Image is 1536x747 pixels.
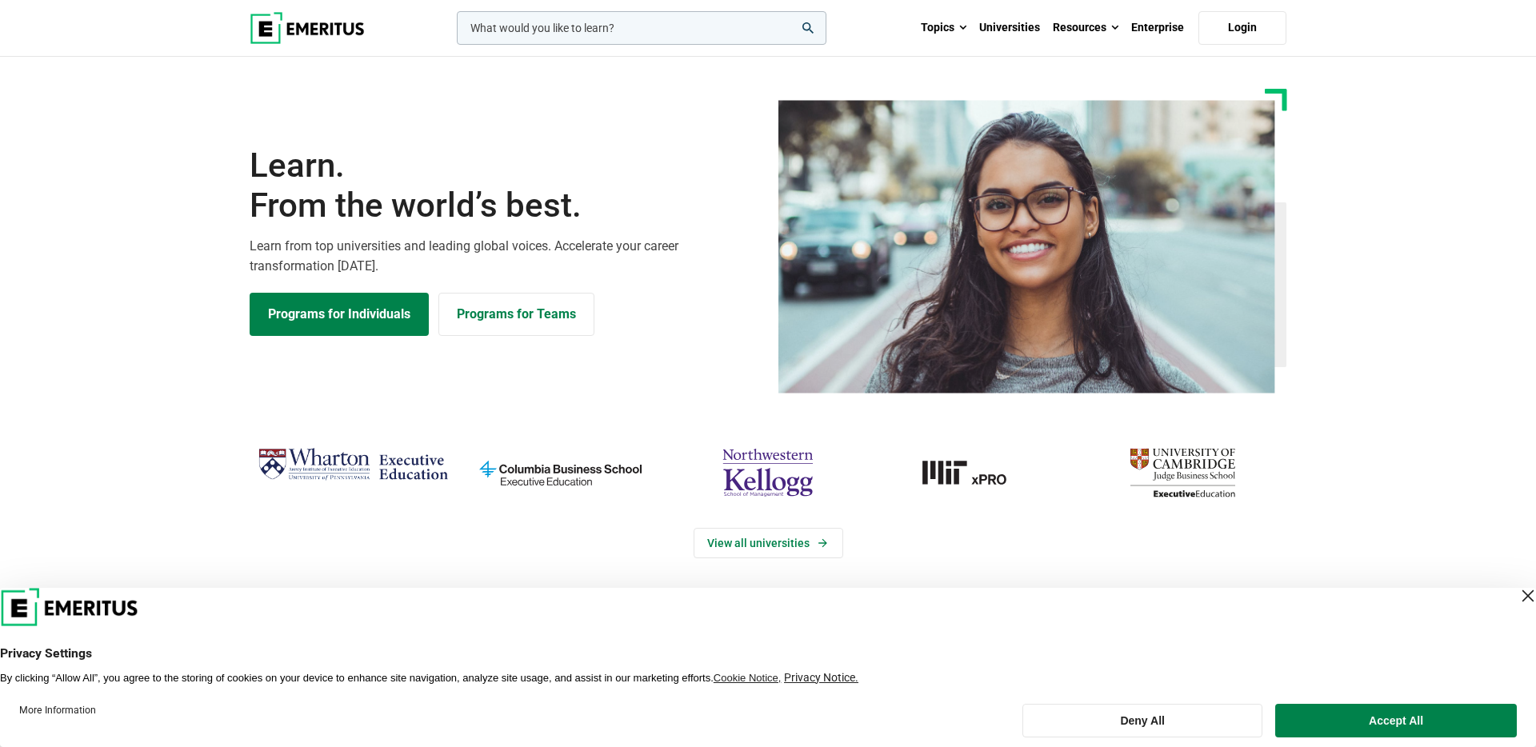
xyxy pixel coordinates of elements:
[250,146,758,226] h1: Learn.
[672,441,863,504] img: northwestern-kellogg
[465,441,656,504] img: columbia-business-school
[258,441,449,489] img: Wharton Executive Education
[880,441,1071,504] img: MIT xPRO
[694,528,843,558] a: View Universities
[1198,11,1286,45] a: Login
[250,293,429,336] a: Explore Programs
[438,293,594,336] a: Explore for Business
[250,236,758,277] p: Learn from top universities and leading global voices. Accelerate your career transformation [DATE].
[1087,441,1278,504] img: cambridge-judge-business-school
[457,11,826,45] input: woocommerce-product-search-field-0
[778,100,1275,393] img: Learn from the world's best
[250,186,758,226] span: From the world’s best.
[880,441,1071,504] a: MIT-xPRO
